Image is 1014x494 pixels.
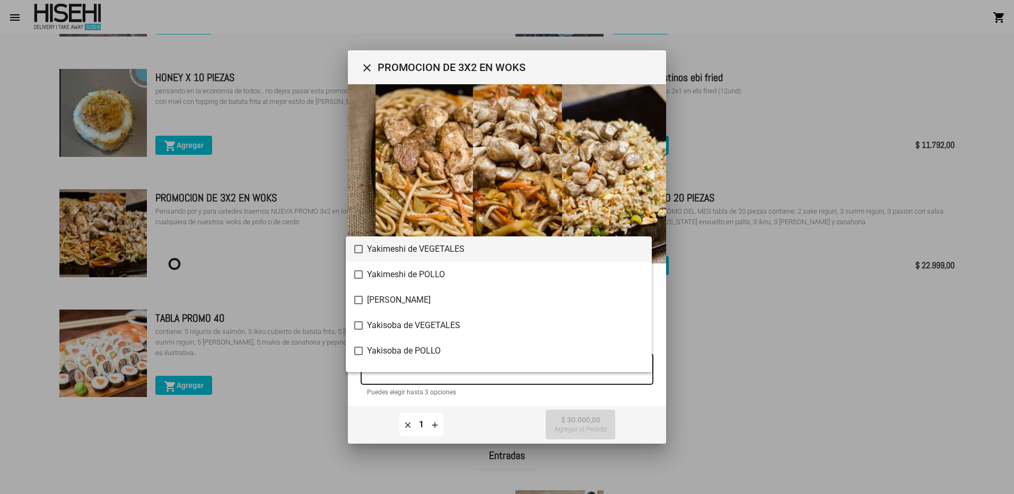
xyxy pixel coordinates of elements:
[367,236,643,262] span: Yakimeshi de VEGETALES
[367,364,643,389] span: Yakisoba de CERDO
[367,338,643,364] span: Yakisoba de POLLO
[367,287,643,313] span: [PERSON_NAME]
[367,262,643,287] span: Yakimeshi de POLLO
[367,313,643,338] span: Yakisoba de VEGETALES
